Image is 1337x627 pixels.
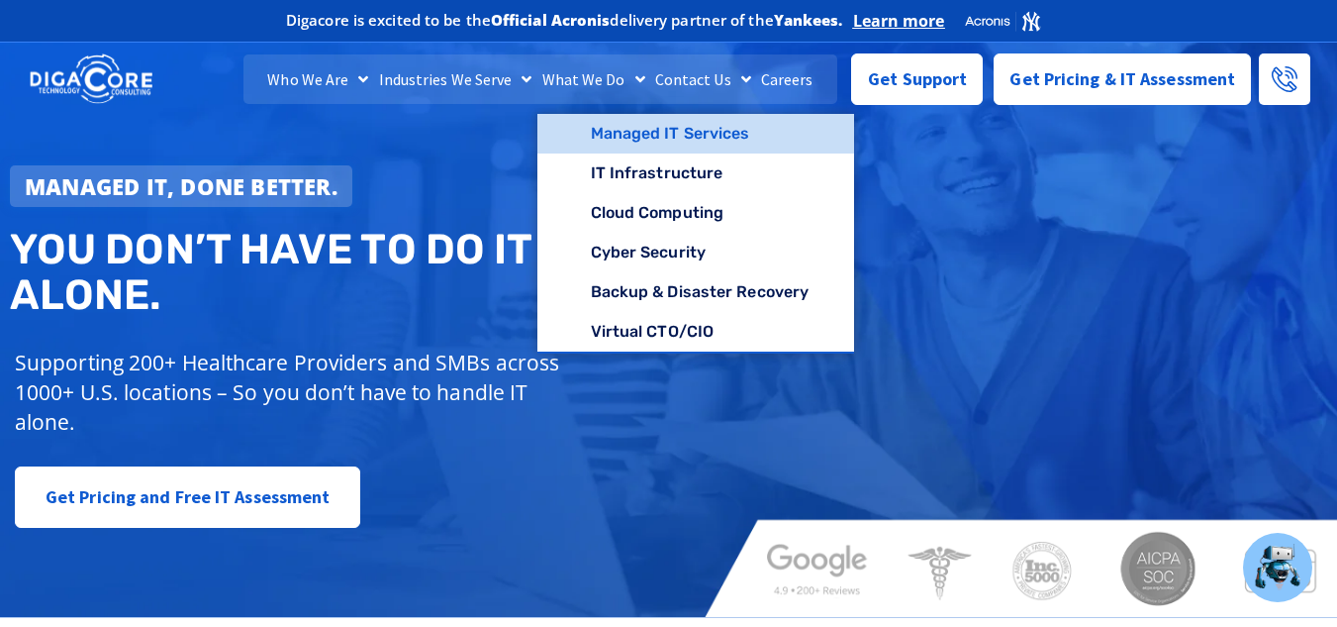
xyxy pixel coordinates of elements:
h2: You don’t have to do IT alone. [10,227,684,318]
h2: Digacore is excited to be the delivery partner of the [286,13,843,28]
ul: What We Do [537,114,855,354]
a: Contact Us [650,54,756,104]
span: Get Support [868,59,967,99]
a: Get Pricing & IT Assessment [994,53,1251,105]
a: Who We Are [262,54,373,104]
a: Virtual CTO/CIO [537,312,855,352]
strong: Managed IT, done better. [25,171,337,201]
a: Industries We Serve [374,54,537,104]
a: Managed IT Services [537,114,855,154]
a: Get Pricing and Free IT Assessment [15,467,360,528]
b: Yankees. [774,10,843,30]
span: Get Pricing & IT Assessment [1009,59,1235,99]
a: Careers [756,54,818,104]
span: Get Pricing and Free IT Assessment [46,477,330,517]
img: DigaCore Technology Consulting [30,52,152,106]
b: Official Acronis [491,10,611,30]
img: Acronis [964,10,1041,33]
a: Learn more [853,11,945,31]
a: Cloud Computing [537,193,855,233]
nav: Menu [243,54,837,104]
a: What We Do [537,54,650,104]
a: Backup & Disaster Recovery [537,272,855,312]
a: Get Support [851,53,983,105]
a: Managed IT, done better. [10,165,352,207]
a: IT Infrastructure [537,154,855,193]
p: Supporting 200+ Healthcare Providers and SMBs across 1000+ U.S. locations – So you don’t have to ... [15,348,562,437]
a: Cyber Security [537,233,855,272]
